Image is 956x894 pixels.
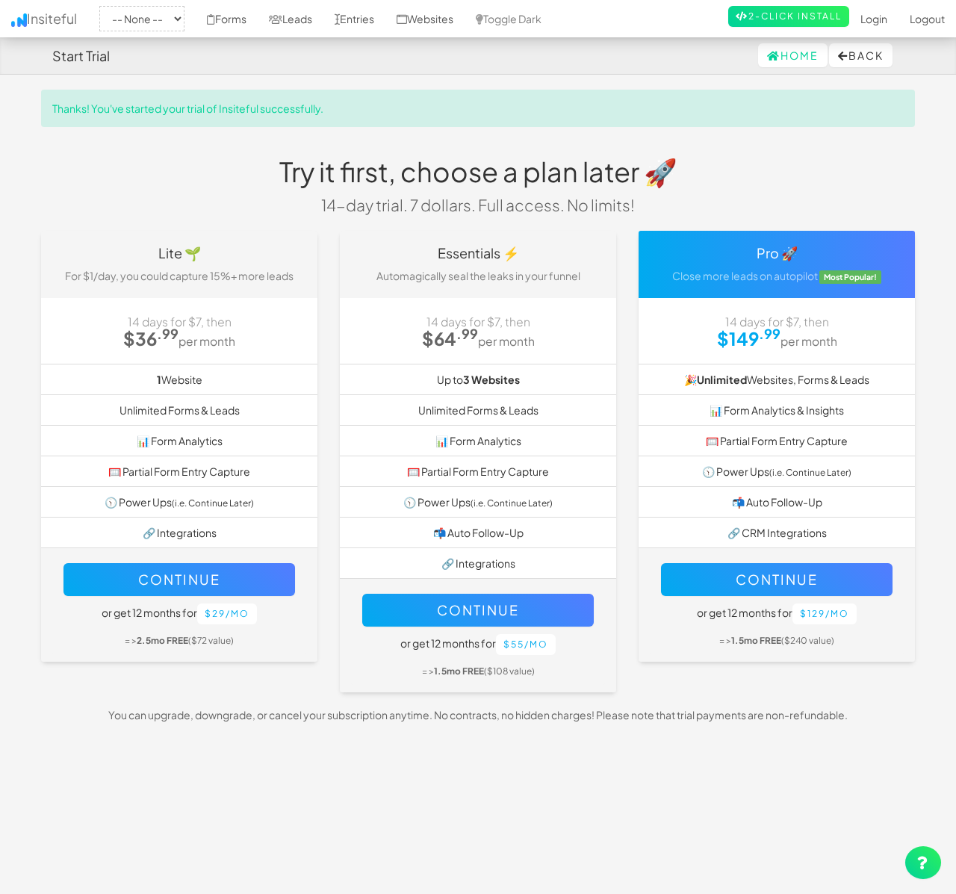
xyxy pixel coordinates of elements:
[179,334,235,348] small: per month
[639,456,915,487] li: 🕥 Power Ups
[11,13,27,27] img: icon.png
[340,394,616,426] li: Unlimited Forms & Leads
[456,325,478,342] sup: .99
[41,425,317,456] li: 📊 Form Analytics
[41,517,317,548] li: 🔗 Integrations
[125,635,234,646] small: = > ($72 value)
[769,467,851,478] small: (i.e. Continue Later)
[478,334,535,348] small: per month
[639,394,915,426] li: 📊 Form Analytics & Insights
[758,43,828,67] a: Home
[351,246,605,261] h4: Essentials ⚡
[639,364,915,395] li: 🎉 Websites, Forms & Leads
[157,325,179,342] sup: .99
[434,665,484,677] b: 1.5mo FREE
[672,269,818,282] span: Close more leads on autopilot
[190,157,766,187] h1: Try it first, choose a plan later 🚀
[41,90,915,127] div: Thanks! You've started your trial of Insiteful successfully.
[63,563,295,596] button: Continue
[661,603,893,624] h5: or get 12 months for
[639,486,915,518] li: 📬 Auto Follow-Up
[829,43,893,67] button: Back
[340,517,616,548] li: 📬 Auto Follow-Up
[340,364,616,395] li: Up to
[41,394,317,426] li: Unlimited Forms & Leads
[157,373,161,386] b: 1
[137,635,188,646] b: 2.5mo FREE
[496,634,556,655] button: $55/mo
[123,327,179,350] strong: $36
[661,563,893,596] button: Continue
[719,635,834,646] small: = > ($240 value)
[759,325,780,342] sup: .99
[639,425,915,456] li: 🥅 Partial Form Entry Capture
[717,327,780,350] strong: $149
[197,603,257,624] button: $29/mo
[819,270,882,284] span: Most Popular!
[340,456,616,487] li: 🥅 Partial Form Entry Capture
[728,6,849,27] a: 2-Click Install
[52,246,306,261] h4: Lite 🌱
[351,268,605,283] p: Automagically seal the leaks in your funnel
[422,665,535,677] small: = > ($108 value)
[362,634,594,655] h5: or get 12 months for
[340,425,616,456] li: 📊 Form Analytics
[63,603,295,624] h5: or get 12 months for
[128,314,232,329] span: 14 days for $7, then
[41,364,317,395] li: Website
[362,594,594,627] button: Continue
[471,497,553,509] small: (i.e. Continue Later)
[650,246,904,261] h4: Pro 🚀
[463,373,520,386] b: 3 Websites
[41,456,317,487] li: 🥅 Partial Form Entry Capture
[639,517,915,548] li: 🔗 CRM Integrations
[697,373,747,386] strong: Unlimited
[725,314,829,329] span: 14 days for $7, then
[30,707,926,722] p: You can upgrade, downgrade, or cancel your subscription anytime. No contracts, no hidden charges!...
[52,268,306,283] p: For $1/day, you could capture 15%+ more leads
[340,486,616,518] li: 🕥 Power Ups
[340,547,616,579] li: 🔗 Integrations
[422,327,478,350] strong: $64
[731,635,781,646] b: 1.5mo FREE
[52,49,110,63] h4: Start Trial
[780,334,837,348] small: per month
[190,194,766,216] p: 14-day trial. 7 dollars. Full access. No limits!
[41,486,317,518] li: 🕥 Power Ups
[792,603,857,624] button: $129/mo
[172,497,254,509] small: (i.e. Continue Later)
[426,314,530,329] span: 14 days for $7, then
